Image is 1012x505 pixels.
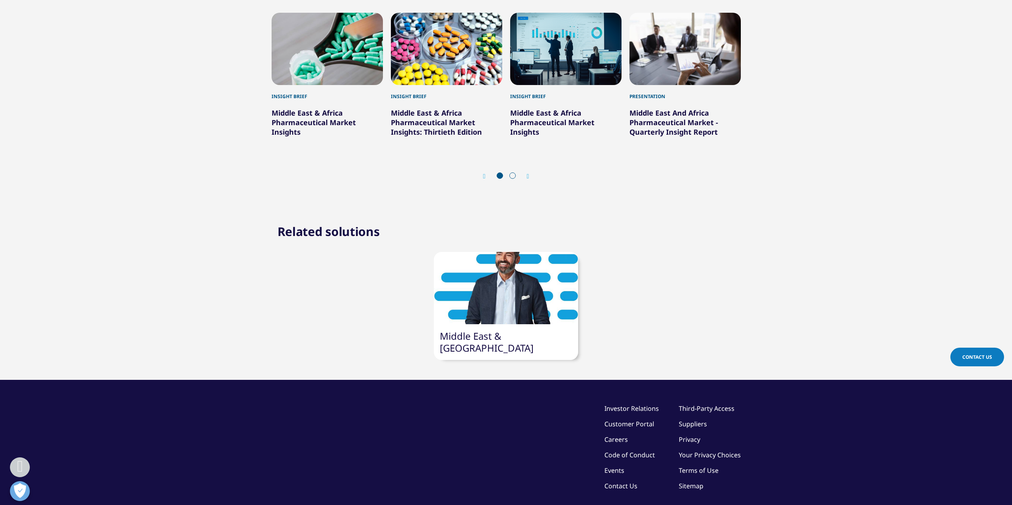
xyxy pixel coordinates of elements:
a: Privacy [679,435,700,444]
a: Middle East & [GEOGRAPHIC_DATA] [440,329,534,354]
div: Insight Brief [391,85,502,100]
a: Middle East And Africa Pharmaceutical Market - Quarterly Insight Report [629,108,718,137]
a: Terms of Use [679,466,719,475]
a: Contact Us [604,482,637,490]
div: 1 / 6 [272,13,383,137]
h2: Related solutions [278,224,380,240]
span: Contact Us [962,354,992,360]
div: 2 / 6 [391,13,502,137]
a: Middle East & Africa Pharmaceutical Market Insights [272,108,356,137]
a: Sitemap [679,482,703,490]
a: Careers [604,435,628,444]
button: Open Preferences [10,481,30,501]
a: Code of Conduct [604,451,655,459]
div: Presentation [629,85,741,100]
a: Customer Portal [604,420,654,428]
a: Contact Us [950,348,1004,366]
a: Events [604,466,624,475]
div: 4 / 6 [629,13,741,137]
a: Middle East & Africa Pharmaceutical Market Insights: Thirtieth Edition [391,108,482,137]
a: Suppliers [679,420,707,428]
div: Next slide [519,172,529,180]
a: Investor Relations [604,404,659,413]
a: Middle East & Africa Pharmaceutical Market Insights [510,108,594,137]
div: Previous slide [483,172,493,180]
div: Insight Brief [510,85,622,100]
a: Third-Party Access [679,404,734,413]
div: Insight Brief [272,85,383,100]
div: 3 / 6 [510,13,622,137]
a: Your Privacy Choices [679,451,741,459]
